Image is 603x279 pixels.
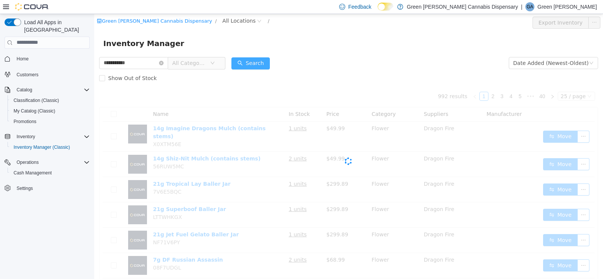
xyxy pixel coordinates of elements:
[11,143,90,152] span: Inventory Manager (Classic)
[8,106,93,116] button: My Catalog (Classic)
[8,168,93,178] button: Cash Management
[8,95,93,106] button: Classification (Classic)
[3,5,8,9] i: icon: shop
[11,117,90,126] span: Promotions
[14,85,90,94] span: Catalog
[163,5,167,9] i: icon: close-circle
[14,85,35,94] button: Catalog
[17,134,35,140] span: Inventory
[9,23,95,35] span: Inventory Manager
[14,158,42,167] button: Operations
[15,3,49,11] img: Cova
[65,47,69,51] i: icon: close-circle
[525,2,534,11] div: Green Akers
[438,3,494,15] button: Export Inventory
[14,158,90,167] span: Operations
[17,72,38,78] span: Customers
[8,142,93,153] button: Inventory Manager (Classic)
[14,132,90,141] span: Inventory
[407,2,518,11] p: Green [PERSON_NAME] Cannabis Dispensary
[14,108,55,114] span: My Catalog (Classic)
[14,184,36,193] a: Settings
[378,3,393,11] input: Dark Mode
[11,61,66,67] span: Show Out of Stock
[17,185,33,191] span: Settings
[17,159,39,165] span: Operations
[521,2,522,11] p: |
[526,2,533,11] span: GA
[11,96,62,105] a: Classification (Classic)
[11,143,73,152] a: Inventory Manager (Classic)
[14,170,52,176] span: Cash Management
[14,70,41,79] a: Customers
[14,97,59,103] span: Classification (Classic)
[2,157,93,168] button: Operations
[14,132,38,141] button: Inventory
[11,117,40,126] a: Promotions
[116,47,121,52] i: icon: down
[3,4,118,10] a: icon: shopGreen [PERSON_NAME] Cannabis Dispensary
[128,3,161,11] span: All Locations
[11,168,55,177] a: Cash Management
[2,53,93,64] button: Home
[8,116,93,127] button: Promotions
[11,106,90,116] span: My Catalog (Classic)
[419,43,494,55] div: Date Added (Newest-Oldest)
[11,106,58,116] a: My Catalog (Classic)
[348,3,371,11] span: Feedback
[21,18,90,34] span: Load All Apps in [GEOGRAPHIC_DATA]
[121,4,122,10] span: /
[173,4,175,10] span: /
[17,56,29,62] span: Home
[11,168,90,177] span: Cash Management
[2,131,93,142] button: Inventory
[14,183,90,193] span: Settings
[78,45,112,53] span: All Categories
[537,2,597,11] p: Green [PERSON_NAME]
[14,69,90,79] span: Customers
[2,183,93,194] button: Settings
[5,50,90,213] nav: Complex example
[495,47,499,52] i: icon: down
[2,69,93,80] button: Customers
[137,43,176,55] button: icon: searchSearch
[14,144,70,150] span: Inventory Manager (Classic)
[14,119,37,125] span: Promotions
[14,54,90,63] span: Home
[2,85,93,95] button: Catalog
[494,3,506,15] button: icon: ellipsis
[11,96,90,105] span: Classification (Classic)
[14,54,32,63] a: Home
[17,87,32,93] span: Catalog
